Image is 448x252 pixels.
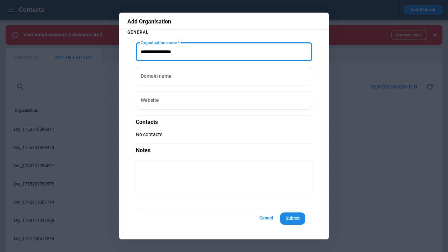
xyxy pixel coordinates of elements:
label: Organisation name [141,40,180,45]
p: Contacts [136,115,312,126]
p: General [127,30,321,34]
p: Notes [136,143,312,154]
p: Add Organisation [127,18,321,25]
button: Submit [280,212,305,225]
p: No contacts [136,132,312,138]
button: Cancel [255,212,277,225]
